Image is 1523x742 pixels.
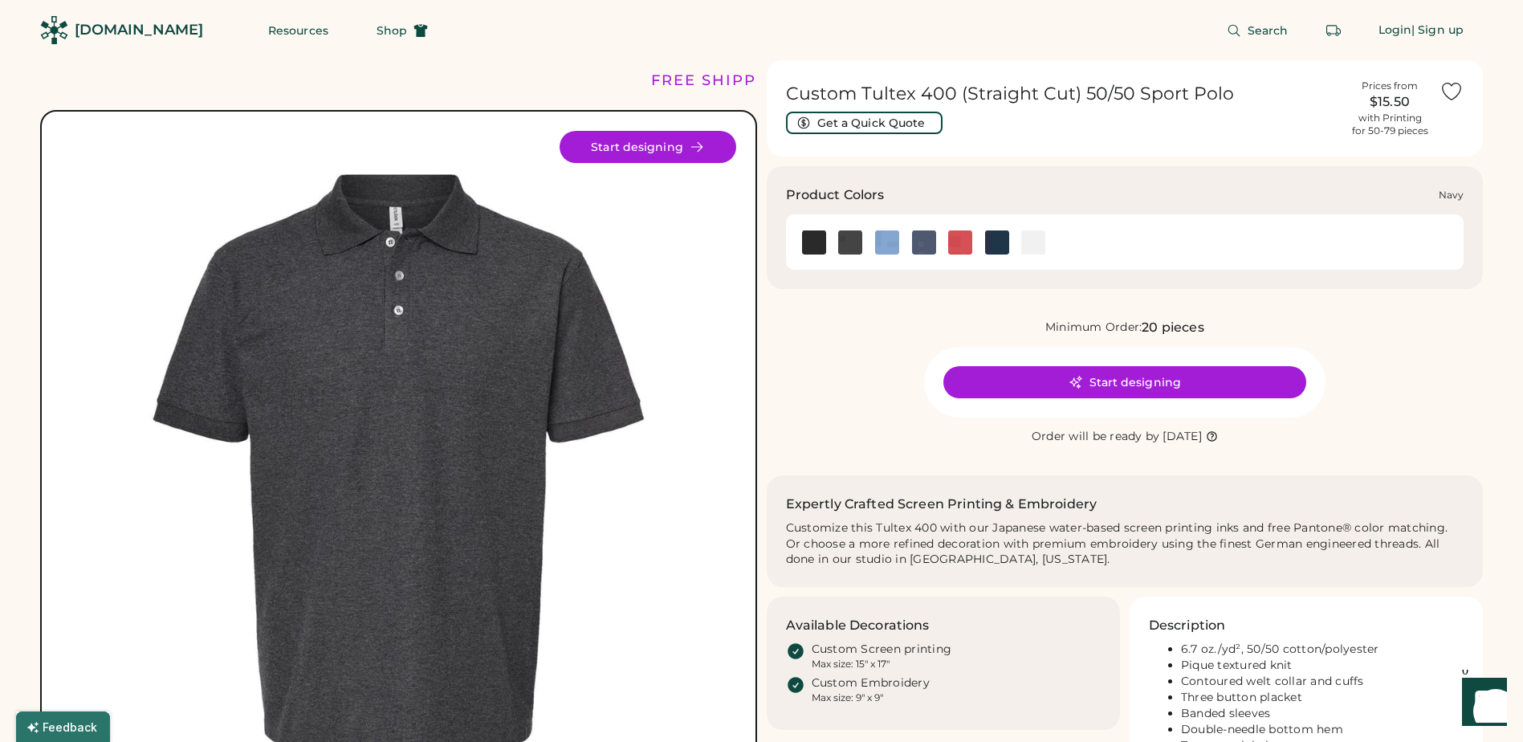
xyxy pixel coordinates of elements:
[1447,670,1516,739] iframe: Front Chat
[1021,230,1045,255] img: White Swatch Image
[1352,112,1428,137] div: with Printing for 50-79 pieces
[786,185,885,205] h3: Product Colors
[786,520,1464,569] div: Customize this Tultex 400 with our Japanese water-based screen printing inks and free Pantone® co...
[912,230,936,255] img: Heather Navy Swatch Image
[1021,230,1045,255] div: White
[1181,642,1464,658] li: 6.7 oz./yd², 50/50 cotton/polyester
[985,230,1009,255] div: Navy
[1163,429,1202,445] div: [DATE]
[1207,14,1308,47] button: Search
[1032,429,1160,445] div: Order will be ready by
[1317,14,1350,47] button: Retrieve an order
[249,14,348,47] button: Resources
[1378,22,1412,39] div: Login
[377,25,407,36] span: Shop
[812,658,890,671] div: Max size: 15" x 17"
[812,642,952,658] div: Custom Screen printing
[1181,674,1464,690] li: Contoured welt collar and cuffs
[1411,22,1464,39] div: | Sign up
[560,131,736,163] button: Start designing
[948,230,972,255] div: Heather Red
[786,616,930,635] h3: Available Decorations
[1149,616,1226,635] h3: Description
[786,112,943,134] button: Get a Quick Quote
[1181,658,1464,674] li: Pique textured knit
[40,16,68,44] img: Rendered Logo - Screens
[1248,25,1289,36] span: Search
[812,675,930,691] div: Custom Embroidery
[1181,706,1464,722] li: Banded sleeves
[1439,189,1464,202] div: Navy
[1362,79,1418,92] div: Prices from
[948,230,972,255] img: Heather Red Swatch Image
[651,70,789,92] div: FREE SHIPPING
[812,691,883,704] div: Max size: 9" x 9"
[802,230,826,255] img: Black Swatch Image
[786,495,1097,514] h2: Expertly Crafted Screen Printing & Embroidery
[838,230,862,255] img: Heather Charcoal Swatch Image
[1181,722,1464,738] li: Double-needle bottom hem
[1142,318,1203,337] div: 20 pieces
[912,230,936,255] div: Heather Navy
[875,230,899,255] div: Heather Light Blue
[1350,92,1430,112] div: $15.50
[943,366,1306,398] button: Start designing
[875,230,899,255] img: Heather Light Blue Swatch Image
[802,230,826,255] div: Black
[357,14,447,47] button: Shop
[1181,690,1464,706] li: Three button placket
[75,20,203,40] div: [DOMAIN_NAME]
[838,230,862,255] div: Heather Charcoal
[1045,320,1142,336] div: Minimum Order:
[985,230,1009,255] img: Navy Swatch Image
[786,83,1341,105] h1: Custom Tultex 400 (Straight Cut) 50/50 Sport Polo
